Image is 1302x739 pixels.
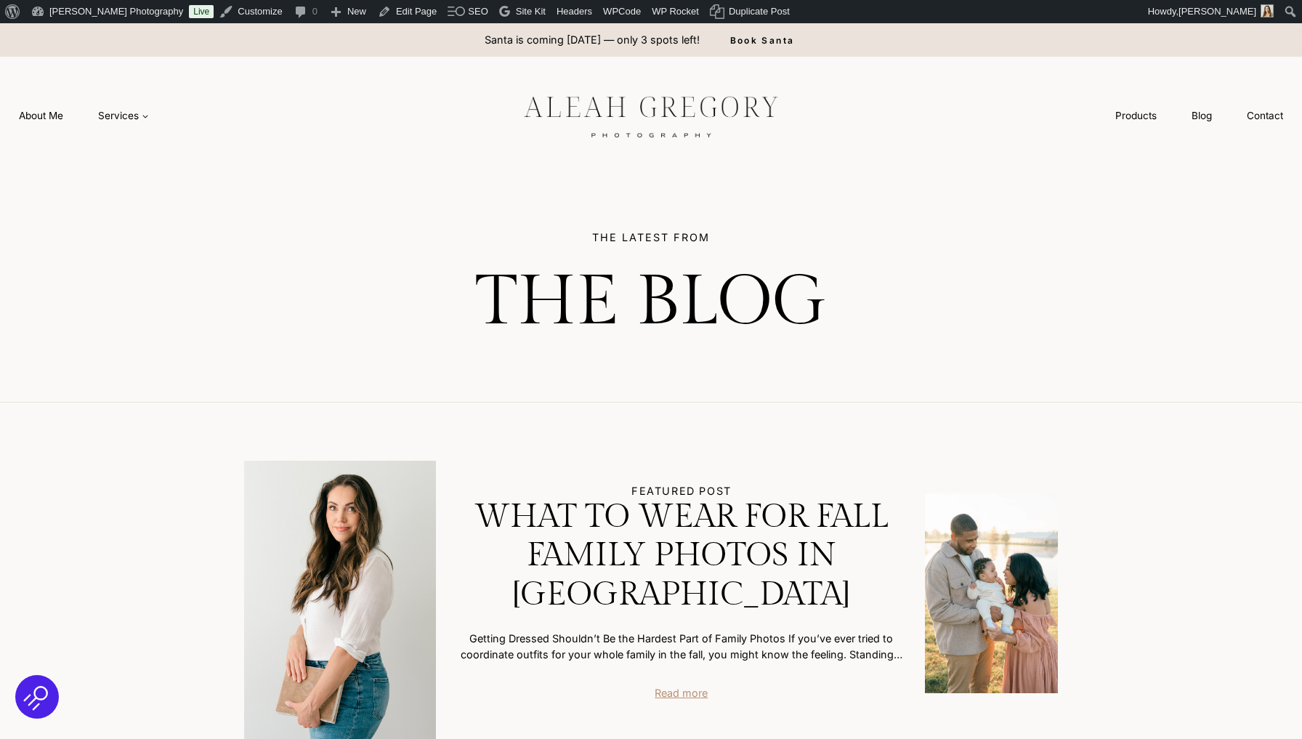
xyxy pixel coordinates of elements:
p: Getting Dressed Shouldn’t Be the Hardest Part of Family Photos If you’ve ever tried to coordinate... [459,631,904,662]
span: [PERSON_NAME] [1178,6,1256,17]
img: aleah gregory logo [488,85,814,146]
p: Santa is coming [DATE] — only 3 spots left! [485,32,700,48]
a: Book Santa [707,23,818,57]
h5: THE LATEST FROM [58,233,1244,254]
a: About Me [1,102,81,129]
a: What to Wear for Fall Family Photos in [GEOGRAPHIC_DATA] [459,498,904,615]
h1: THE BLOG [58,260,1244,344]
span: Site Kit [516,6,546,17]
a: Services [81,102,166,129]
a: Contact [1229,102,1301,129]
a: Products [1098,102,1174,129]
nav: Primary [1,102,166,129]
a: Read more [655,685,708,701]
nav: Secondary [1098,102,1301,129]
a: Live [189,5,214,18]
span: Services [98,108,149,123]
a: Blog [1174,102,1229,129]
h5: FEATURED POST [459,485,904,497]
img: What to Wear for Fall Family Photos in Indianapolis [925,493,1059,693]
